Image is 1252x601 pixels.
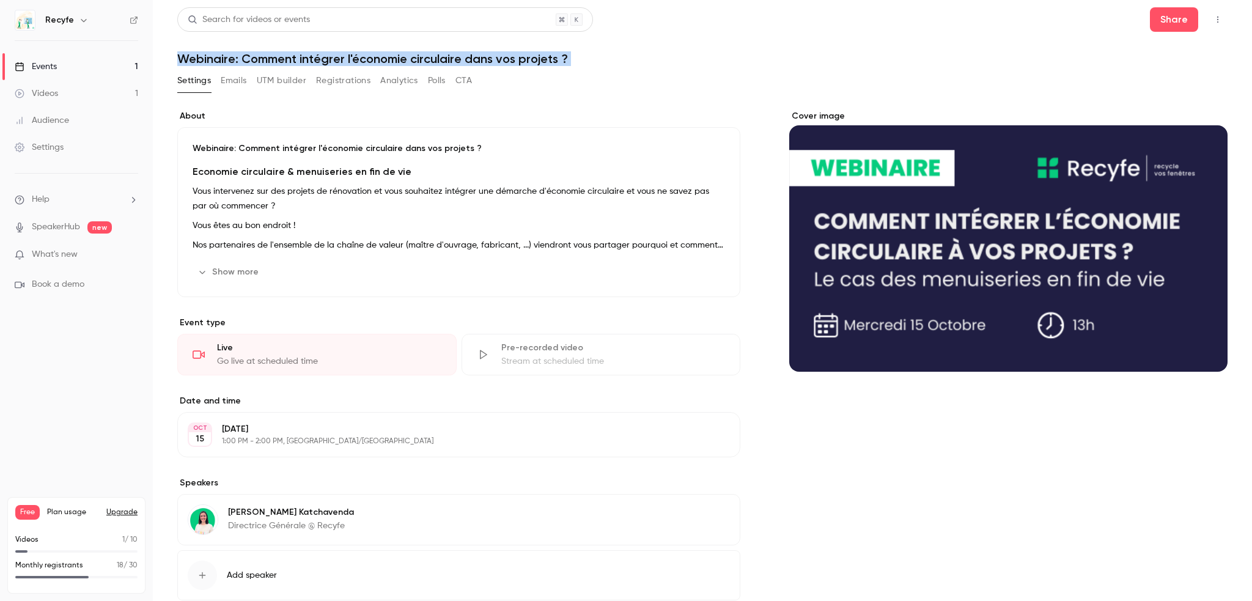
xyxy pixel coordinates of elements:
[117,560,138,571] p: / 30
[177,334,457,375] div: LiveGo live at scheduled time
[177,51,1228,66] h1: Webinaire: Comment intégrer l'économie circulaire dans vos projets ?
[1150,7,1198,32] button: Share
[257,71,306,90] button: UTM builder
[122,536,125,544] span: 1
[222,423,676,435] p: [DATE]
[122,534,138,545] p: / 10
[193,142,725,155] p: Webinaire: Comment intégrer l'économie circulaire dans vos projets ?
[177,110,740,122] label: About
[117,562,123,569] span: 18
[177,71,211,90] button: Settings
[221,71,246,90] button: Emails
[222,437,676,446] p: 1:00 PM - 2:00 PM, [GEOGRAPHIC_DATA]/[GEOGRAPHIC_DATA]
[15,61,57,73] div: Events
[15,10,35,30] img: Recyfe
[32,193,50,206] span: Help
[15,141,64,153] div: Settings
[316,71,370,90] button: Registrations
[217,355,441,367] div: Go live at scheduled time
[428,71,446,90] button: Polls
[789,110,1228,122] label: Cover image
[455,71,472,90] button: CTA
[462,334,741,375] div: Pre-recorded videoStream at scheduled time
[15,193,138,206] li: help-dropdown-opener
[193,218,725,233] p: Vous êtes au bon endroit !
[47,507,99,517] span: Plan usage
[228,520,354,532] p: Directrice Générale @ Recyfe
[193,262,266,282] button: Show more
[177,477,740,489] label: Speakers
[15,114,69,127] div: Audience
[177,550,740,600] button: Add speaker
[501,342,726,354] div: Pre-recorded video
[177,395,740,407] label: Date and time
[15,534,39,545] p: Videos
[196,433,204,445] p: 15
[380,71,418,90] button: Analytics
[193,238,725,253] p: Nos partenaires de l'ensemble de la chaîne de valeur (maître d'ouvrage, fabricant, ...) viendront...
[87,221,112,234] span: new
[32,278,84,291] span: Book a demo
[188,505,218,534] img: Pauline Katchavenda
[189,424,211,432] div: OCT
[227,569,277,581] span: Add speaker
[106,507,138,517] button: Upgrade
[217,342,441,354] div: Live
[193,164,725,179] h2: Economie circulaire & menuiseries en fin de vie
[193,184,725,213] p: Vous intervenez sur des projets de rénovation et vous souhaitez intégrer une démarche d'économie ...
[15,505,40,520] span: Free
[32,221,80,234] a: SpeakerHub
[228,506,354,518] p: [PERSON_NAME] Katchavenda
[32,248,78,261] span: What's new
[15,87,58,100] div: Videos
[501,355,726,367] div: Stream at scheduled time
[177,317,740,329] p: Event type
[188,13,310,26] div: Search for videos or events
[789,110,1228,372] section: Cover image
[15,560,83,571] p: Monthly registrants
[45,14,74,26] h6: Recyfe
[177,494,740,545] div: Pauline Katchavenda[PERSON_NAME] KatchavendaDirectrice Générale @ Recyfe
